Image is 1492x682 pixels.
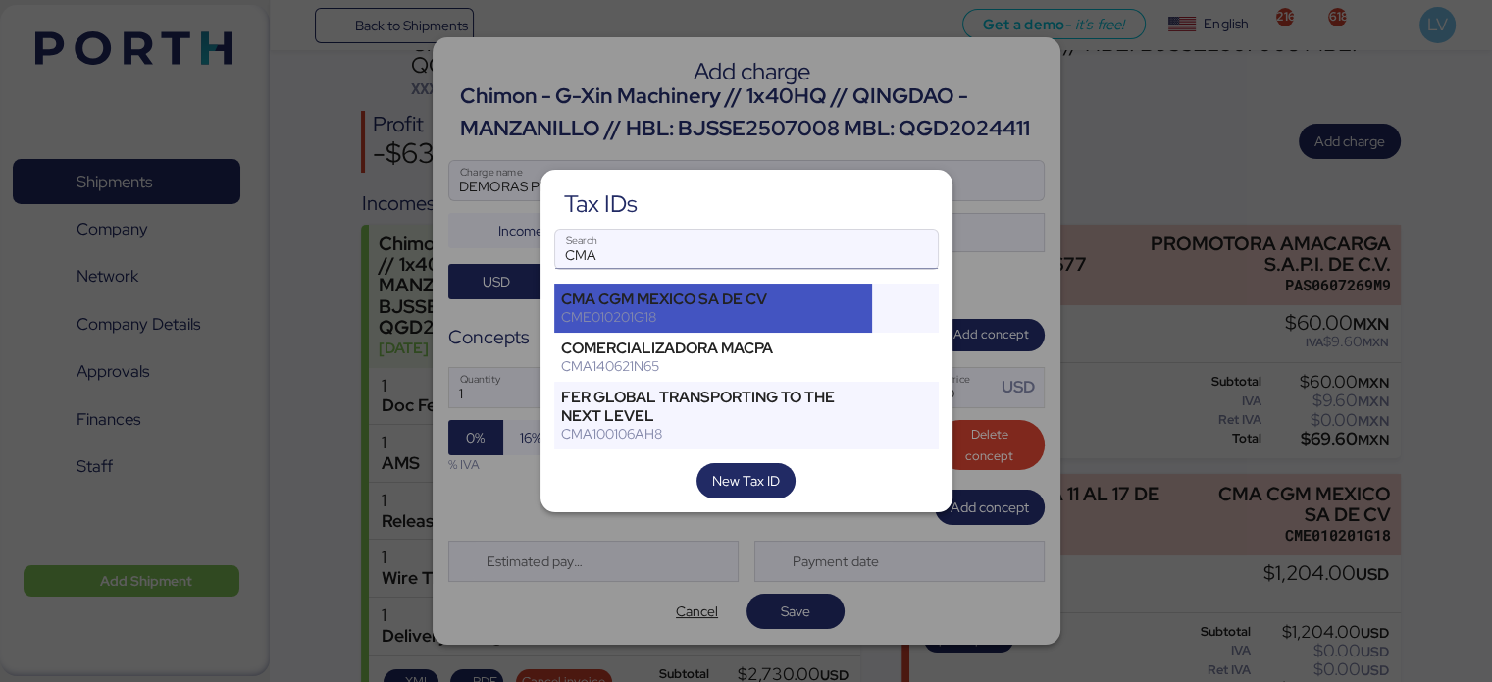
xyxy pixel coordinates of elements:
div: CMA100106AH8 [561,425,866,443]
span: New Tax ID [712,469,780,493]
div: COMERCIALIZADORA MACPA [561,340,866,357]
div: Tax IDs [564,195,638,213]
div: CMA140621N65 [561,357,866,375]
div: FER GLOBAL TRANSPORTING TO THE NEXT LEVEL [561,389,866,424]
input: Search [555,230,938,269]
div: CME010201G18 [561,308,866,326]
div: CMA CGM MEXICO SA DE CV [561,290,866,308]
button: New Tax ID [696,463,796,498]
